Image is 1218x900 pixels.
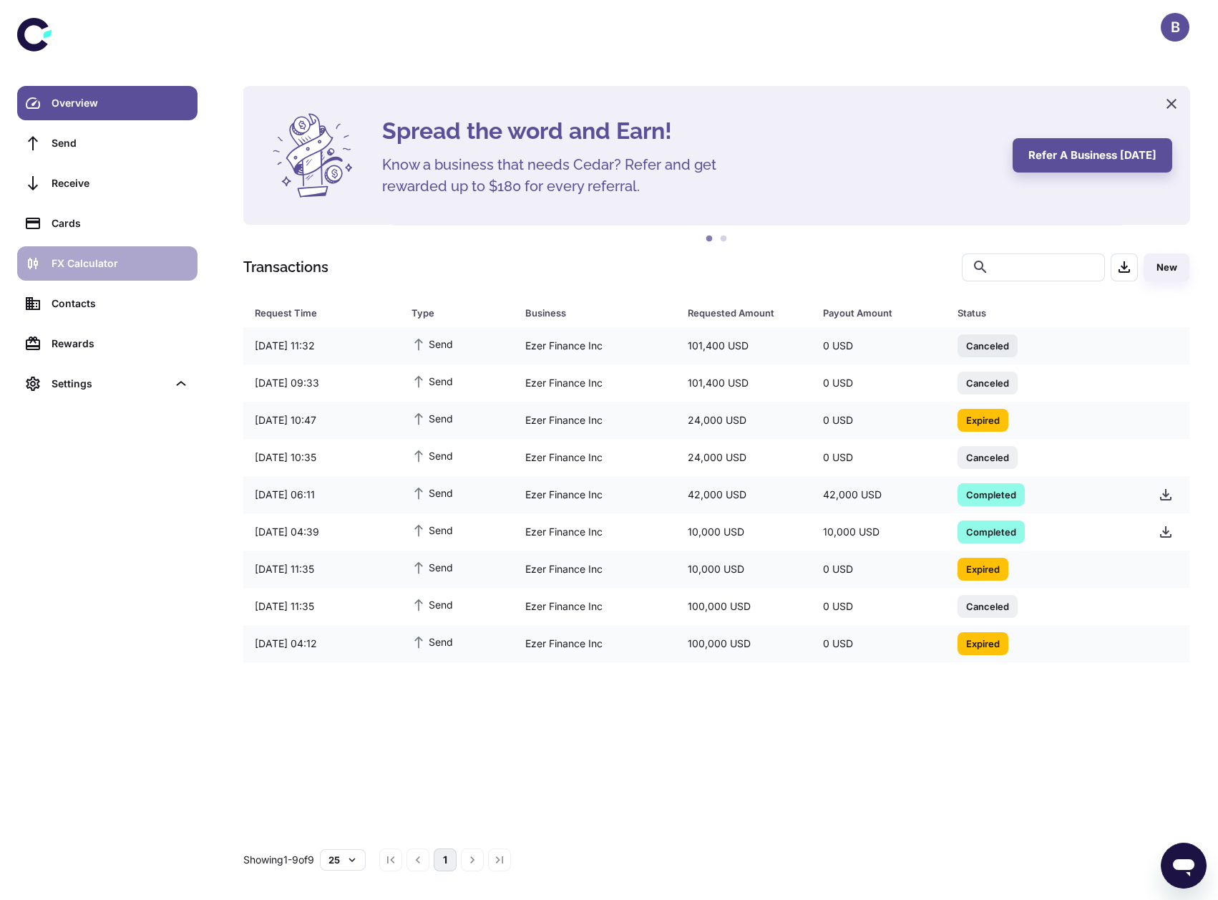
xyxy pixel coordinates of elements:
div: 0 USD [812,369,947,397]
a: Receive [17,166,198,200]
button: page 1 [434,848,457,871]
a: Rewards [17,326,198,361]
iframe: Button to launch messaging window, conversation in progress [1161,843,1207,889]
div: Overview [52,95,189,111]
nav: pagination navigation [377,848,513,871]
h1: Transactions [243,256,328,278]
span: Send [411,447,453,463]
div: Rewards [52,336,189,352]
div: 0 USD [812,444,947,471]
span: Canceled [958,599,1018,613]
button: New [1144,253,1189,281]
div: Ezer Finance Inc [514,369,676,397]
div: [DATE] 06:11 [243,481,400,508]
div: Ezer Finance Inc [514,556,676,583]
div: [DATE] 11:35 [243,556,400,583]
div: 0 USD [812,556,947,583]
div: Status [958,303,1111,323]
span: Completed [958,524,1025,538]
button: B [1161,13,1189,42]
span: Type [411,303,508,323]
span: Send [411,596,453,612]
a: Overview [17,86,198,120]
div: 24,000 USD [676,444,812,471]
div: Type [411,303,489,323]
span: Send [411,373,453,389]
span: Send [411,559,453,575]
div: [DATE] 10:47 [243,407,400,434]
span: Send [411,634,453,649]
div: 24,000 USD [676,407,812,434]
div: 42,000 USD [676,481,812,508]
div: 101,400 USD [676,369,812,397]
span: Status [958,303,1130,323]
div: Ezer Finance Inc [514,630,676,657]
div: [DATE] 11:32 [243,332,400,359]
span: Send [411,336,453,352]
div: Ezer Finance Inc [514,332,676,359]
span: Canceled [958,450,1018,464]
div: Settings [17,367,198,401]
span: Send [411,410,453,426]
a: FX Calculator [17,246,198,281]
div: 0 USD [812,593,947,620]
div: [DATE] 04:39 [243,518,400,546]
div: Settings [52,376,167,392]
div: 100,000 USD [676,593,812,620]
div: FX Calculator [52,256,189,271]
div: Send [52,135,189,151]
div: 10,000 USD [812,518,947,546]
div: 0 USD [812,407,947,434]
div: 101,400 USD [676,332,812,359]
span: Expired [958,636,1008,650]
button: 2 [716,232,731,246]
a: Contacts [17,286,198,321]
div: Ezer Finance Inc [514,407,676,434]
div: Ezer Finance Inc [514,481,676,508]
span: Request Time [255,303,394,323]
div: 10,000 USD [676,518,812,546]
div: Requested Amount [688,303,787,323]
span: Expired [958,561,1008,576]
button: 25 [320,849,366,871]
span: Canceled [958,338,1018,352]
span: Payout Amount [823,303,941,323]
span: Send [411,522,453,538]
div: Contacts [52,296,189,311]
div: Ezer Finance Inc [514,444,676,471]
div: [DATE] 11:35 [243,593,400,620]
div: [DATE] 10:35 [243,444,400,471]
div: 0 USD [812,630,947,657]
button: 1 [702,232,716,246]
div: Payout Amount [823,303,922,323]
div: 42,000 USD [812,481,947,508]
p: Showing 1-9 of 9 [243,852,314,868]
div: 10,000 USD [676,556,812,583]
div: Ezer Finance Inc [514,518,676,546]
div: [DATE] 09:33 [243,369,400,397]
a: Cards [17,206,198,241]
button: Refer a business [DATE] [1013,138,1172,173]
div: 0 USD [812,332,947,359]
h4: Spread the word and Earn! [382,114,995,148]
div: 100,000 USD [676,630,812,657]
span: Requested Amount [688,303,806,323]
div: [DATE] 04:12 [243,630,400,657]
span: Expired [958,412,1008,427]
div: Request Time [255,303,376,323]
div: Receive [52,175,189,191]
span: Send [411,485,453,500]
div: Cards [52,216,189,231]
a: Send [17,126,198,160]
span: Completed [958,487,1025,501]
h5: Know a business that needs Cedar? Refer and get rewarded up to $180 for every referral. [382,154,740,197]
span: Canceled [958,375,1018,389]
div: Ezer Finance Inc [514,593,676,620]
